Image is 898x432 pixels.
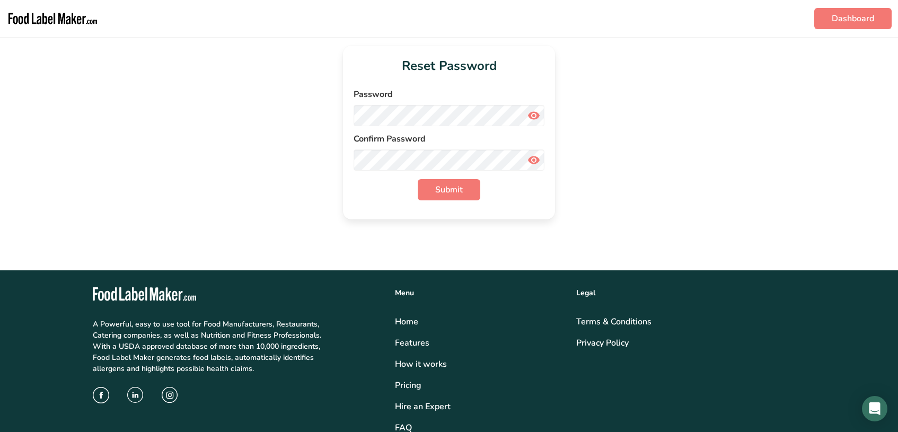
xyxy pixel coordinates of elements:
[814,8,892,29] a: Dashboard
[576,287,805,298] div: Legal
[862,396,887,421] div: Open Intercom Messenger
[576,315,805,328] a: Terms & Conditions
[395,379,564,392] a: Pricing
[395,287,564,298] div: Menu
[93,319,324,374] p: A Powerful, easy to use tool for Food Manufacturers, Restaurants, Catering companies, as well as ...
[395,358,564,371] div: How it works
[395,337,564,349] a: Features
[354,133,544,145] label: Confirm Password
[354,88,544,101] label: Password
[418,179,480,200] button: Submit
[576,337,805,349] a: Privacy Policy
[435,183,463,196] span: Submit
[6,4,99,33] img: Food Label Maker
[395,315,564,328] a: Home
[354,56,544,75] h1: Reset Password
[395,400,564,413] a: Hire an Expert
